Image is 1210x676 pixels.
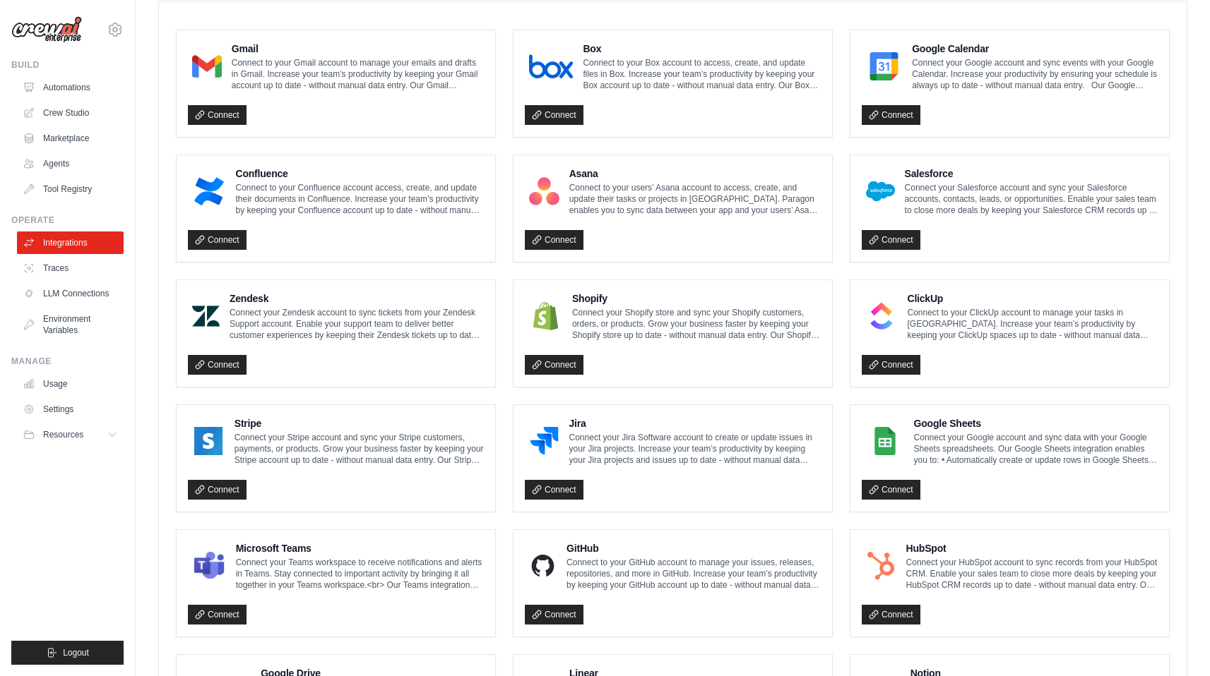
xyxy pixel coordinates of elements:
[11,641,124,665] button: Logout
[907,307,1158,341] p: Connect to your ClickUp account to manage your tasks in [GEOGRAPHIC_DATA]. Increase your team’s p...
[17,257,124,279] a: Traces
[17,127,124,150] a: Marketplace
[525,605,583,624] a: Connect
[188,105,247,125] a: Connect
[569,167,821,181] h4: Asana
[192,177,226,205] img: Confluence Logo
[17,76,124,99] a: Automations
[192,552,226,580] img: Microsoft Teams Logo
[525,230,583,250] a: Connect
[17,152,124,175] a: Agents
[567,557,821,591] p: Connect to your GitHub account to manage your issues, releases, repositories, and more in GitHub....
[529,302,562,330] img: Shopify Logo
[236,557,484,591] p: Connect your Teams workspace to receive notifications and alerts in Teams. Stay connected to impo...
[572,291,821,306] h4: Shopify
[236,167,485,181] h4: Confluence
[11,59,124,71] div: Build
[529,177,559,205] img: Asana Logo
[583,57,821,91] p: Connect to your Box account to access, create, and update files in Box. Increase your team’s prod...
[567,541,821,555] h4: GitHub
[188,480,247,500] a: Connect
[572,307,821,341] p: Connect your Shopify store and sync your Shopify customers, orders, or products. Grow your busine...
[192,52,222,80] img: Gmail Logo
[17,308,124,342] a: Environment Variables
[866,552,896,580] img: HubSpot Logo
[906,557,1158,591] p: Connect your HubSpot account to sync records from your HubSpot CRM. Enable your sales team to clo...
[569,432,821,466] p: Connect your Jira Software account to create or update issues in your Jira projects. Increase you...
[905,167,1158,181] h4: Salesforce
[529,52,573,80] img: Box Logo
[17,178,124,200] a: Tool Registry
[17,398,124,421] a: Settings
[188,230,247,250] a: Connect
[236,541,484,555] h4: Microsoft Teams
[232,42,484,56] h4: Gmail
[862,105,920,125] a: Connect
[230,291,484,306] h4: Zendesk
[235,432,484,466] p: Connect your Stripe account and sync your Stripe customers, payments, or products. Grow your busi...
[525,105,583,125] a: Connect
[17,423,124,446] button: Resources
[192,427,225,455] img: Stripe Logo
[11,16,82,43] img: Logo
[912,42,1158,56] h4: Google Calendar
[11,215,124,226] div: Operate
[230,307,484,341] p: Connect your Zendesk account to sync tickets from your Zendesk Support account. Enable your suppo...
[232,57,484,91] p: Connect to your Gmail account to manage your emails and drafts in Gmail. Increase your team’s pro...
[862,230,920,250] a: Connect
[529,427,559,455] img: Jira Logo
[235,416,484,430] h4: Stripe
[569,182,821,216] p: Connect to your users’ Asana account to access, create, and update their tasks or projects in [GE...
[905,182,1158,216] p: Connect your Salesforce account and sync your Salesforce accounts, contacts, leads, or opportunit...
[862,480,920,500] a: Connect
[906,541,1158,555] h4: HubSpot
[866,52,902,80] img: Google Calendar Logo
[188,605,247,624] a: Connect
[866,177,895,205] img: Salesforce Logo
[866,302,897,330] img: ClickUp Logo
[862,355,920,375] a: Connect
[17,373,124,395] a: Usage
[912,57,1158,91] p: Connect your Google account and sync events with your Google Calendar. Increase your productivity...
[188,355,247,375] a: Connect
[17,282,124,305] a: LLM Connections
[17,231,124,254] a: Integrations
[236,182,485,216] p: Connect to your Confluence account access, create, and update their documents in Confluence. Incr...
[907,291,1158,306] h4: ClickUp
[63,647,89,658] span: Logout
[914,432,1158,466] p: Connect your Google account and sync data with your Google Sheets spreadsheets. Our Google Sheets...
[914,416,1158,430] h4: Google Sheets
[866,427,904,455] img: Google Sheets Logo
[525,480,583,500] a: Connect
[583,42,821,56] h4: Box
[529,552,557,580] img: GitHub Logo
[525,355,583,375] a: Connect
[862,605,920,624] a: Connect
[569,416,821,430] h4: Jira
[43,429,83,440] span: Resources
[17,102,124,124] a: Crew Studio
[192,302,220,330] img: Zendesk Logo
[11,356,124,367] div: Manage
